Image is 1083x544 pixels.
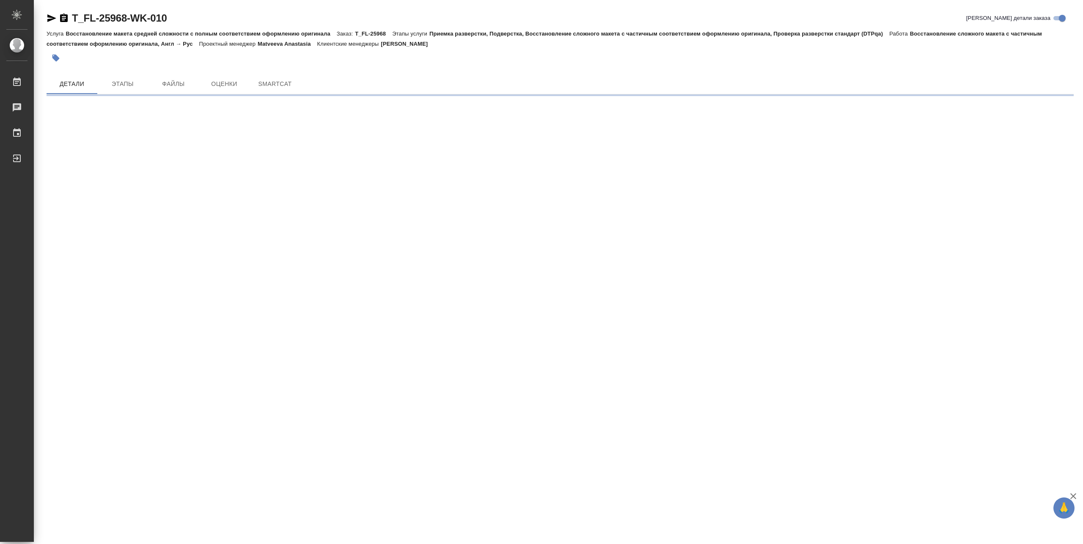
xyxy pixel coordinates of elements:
[153,79,194,89] span: Файлы
[102,79,143,89] span: Этапы
[199,41,258,47] p: Проектный менеджер
[66,30,336,37] p: Восстановление макета средней сложности с полным соответствием оформлению оригинала
[889,30,910,37] p: Работа
[255,79,295,89] span: SmartCat
[204,79,245,89] span: Оценки
[72,12,167,24] a: T_FL-25968-WK-010
[1057,499,1071,517] span: 🙏
[59,13,69,23] button: Скопировать ссылку
[52,79,92,89] span: Детали
[337,30,355,37] p: Заказ:
[355,30,392,37] p: T_FL-25968
[47,49,65,67] button: Добавить тэг
[966,14,1050,22] span: [PERSON_NAME] детали заказа
[381,41,434,47] p: [PERSON_NAME]
[1053,497,1075,519] button: 🙏
[47,13,57,23] button: Скопировать ссылку для ЯМессенджера
[47,30,66,37] p: Услуга
[392,30,429,37] p: Этапы услуги
[429,30,889,37] p: Приемка разверстки, Подверстка, Восстановление сложного макета с частичным соответствием оформлен...
[258,41,317,47] p: Matveeva Anastasia
[317,41,381,47] p: Клиентские менеджеры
